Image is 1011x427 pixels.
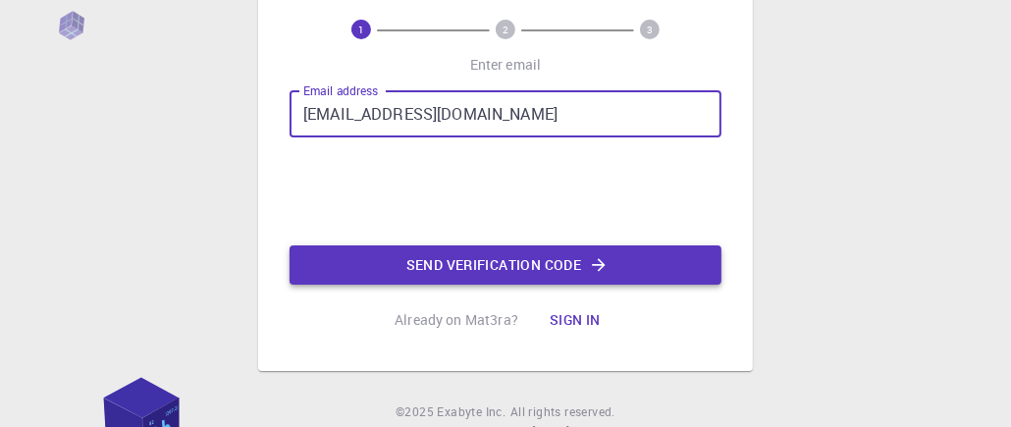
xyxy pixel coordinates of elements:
[356,153,655,230] iframe: reCAPTCHA
[290,245,721,285] button: Send verification code
[438,403,506,419] span: Exabyte Inc.
[534,300,616,340] button: Sign in
[396,402,437,422] span: © 2025
[647,23,653,36] text: 3
[358,23,364,36] text: 1
[470,55,542,75] p: Enter email
[438,402,506,422] a: Exabyte Inc.
[303,82,378,99] label: Email address
[510,402,615,422] span: All rights reserved.
[395,310,518,330] p: Already on Mat3ra?
[503,23,508,36] text: 2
